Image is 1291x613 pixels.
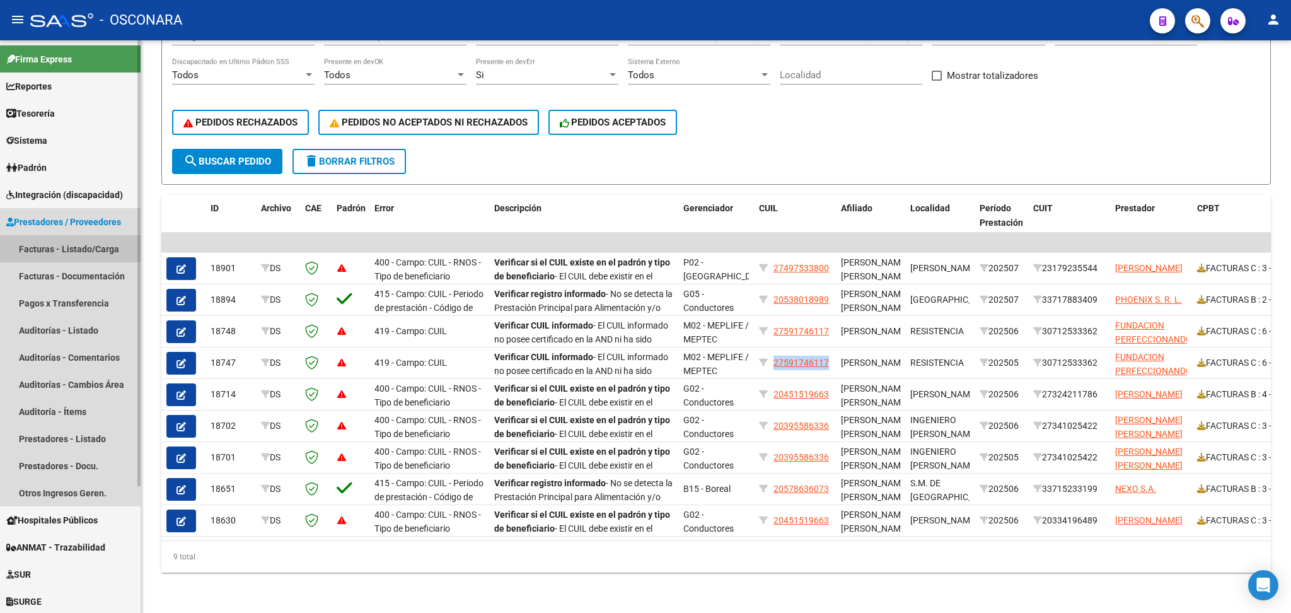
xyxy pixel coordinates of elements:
[494,383,670,451] span: - El CUIL debe existir en el padrón de la Obra Social, y no debe ser del tipo beneficiario adhere...
[980,450,1023,465] div: 202505
[683,510,745,549] span: G02 - Conductores Navales Central
[841,289,910,313] span: [PERSON_NAME] [PERSON_NAME],
[773,263,829,273] span: 27497533800
[211,450,251,465] div: 18701
[494,478,606,488] strong: Verificar registro informado
[100,6,182,34] span: - OSCONARA
[841,383,908,408] span: [PERSON_NAME] [PERSON_NAME]
[292,149,406,174] button: Borrar Filtros
[256,195,300,250] datatable-header-cell: Archivo
[1248,570,1278,600] div: Open Intercom Messenger
[980,356,1023,370] div: 202505
[494,415,670,440] strong: Verificar si el CUIL existe en el padrón y tipo de beneficiario
[6,52,72,66] span: Firma Express
[211,261,251,276] div: 18901
[910,515,978,525] span: [PERSON_NAME]
[910,326,964,336] span: RESISTENCIA
[332,195,369,250] datatable-header-cell: Padrón
[261,324,295,339] div: DS
[1115,389,1183,399] span: [PERSON_NAME]
[494,510,670,577] span: - El CUIL debe existir en el padrón de la Obra Social, y no debe ser del tipo beneficiario adhere...
[1115,203,1155,213] span: Prestador
[211,356,251,370] div: 18747
[494,289,673,328] span: - No se detecta la Prestación Principal para Alimentación y/o Transporte
[910,415,978,440] span: INGENIERO [PERSON_NAME]
[1266,12,1281,27] mat-icon: person
[261,356,295,370] div: DS
[211,482,251,496] div: 18651
[305,203,321,213] span: CAE
[374,383,481,408] span: 400 - Campo: CUIL - RNOS - Tipo de beneficiario
[494,510,670,534] strong: Verificar si el CUIL existe en el padrón y tipo de beneficiario
[6,134,47,148] span: Sistema
[1110,195,1192,250] datatable-header-cell: Prestador
[1033,387,1105,402] div: 27324211786
[1115,295,1182,305] span: PHOENIX S. R. L.
[337,203,366,213] span: Padrón
[841,415,908,440] span: [PERSON_NAME] [PERSON_NAME]
[841,257,908,282] span: [PERSON_NAME] [PERSON_NAME]
[183,153,199,168] mat-icon: search
[211,513,251,528] div: 18630
[374,510,481,534] span: 400 - Campo: CUIL - RNOS - Tipo de beneficiario
[683,415,745,454] span: G02 - Conductores Navales Central
[6,79,52,93] span: Reportes
[905,195,975,250] datatable-header-cell: Localidad
[683,289,747,328] span: G05 - Conductores Navales Rosario
[1115,263,1183,273] span: [PERSON_NAME]
[683,203,733,213] span: Gerenciador
[6,161,47,175] span: Padrón
[1115,447,1183,471] span: [PERSON_NAME] [PERSON_NAME]
[494,352,668,405] span: - El CUIL informado no posee certificado en la AND ni ha sido digitalizado a través del Sistema Ú...
[910,203,950,213] span: Localidad
[374,478,483,517] span: 415 - Campo: CUIL - Periodo de prestación - Código de practica
[628,69,654,81] span: Todos
[324,69,350,81] span: Todos
[683,383,745,423] span: G02 - Conductores Navales Central
[211,293,251,307] div: 18894
[374,447,481,471] span: 400 - Campo: CUIL - RNOS - Tipo de beneficiario
[494,478,673,517] span: - No se detecta la Prestación Principal para Alimentación y/o Transporte
[261,513,295,528] div: DS
[494,383,670,408] strong: Verificar si el CUIL existe en el padrón y tipo de beneficiario
[1033,419,1105,433] div: 27341025422
[183,117,298,128] span: PEDIDOS RECHAZADOS
[6,568,31,581] span: SUR
[773,484,829,494] span: 20578636073
[980,482,1023,496] div: 202506
[494,415,670,482] span: - El CUIL debe existir en el padrón de la Obra Social, y no debe ser del tipo beneficiario adhere...
[980,261,1023,276] div: 202507
[773,358,829,368] span: 27591746117
[841,447,908,471] span: [PERSON_NAME] [PERSON_NAME]
[211,203,219,213] span: ID
[374,289,483,328] span: 415 - Campo: CUIL - Periodo de prestación - Código de practica
[261,482,295,496] div: DS
[683,257,768,282] span: P02 - [GEOGRAPHIC_DATA]
[910,295,995,305] span: [GEOGRAPHIC_DATA]
[261,261,295,276] div: DS
[494,447,670,471] strong: Verificar si el CUIL existe en el padrón y tipo de beneficiario
[1033,293,1105,307] div: 33717883409
[910,478,995,503] span: S.M. DE [GEOGRAPHIC_DATA]
[773,295,829,305] span: 20538018989
[374,257,481,282] span: 400 - Campo: CUIL - RNOS - Tipo de beneficiario
[304,156,395,167] span: Borrar Filtros
[211,387,251,402] div: 18714
[494,289,606,299] strong: Verificar registro informado
[374,415,481,440] span: 400 - Campo: CUIL - RNOS - Tipo de beneficiario
[494,320,593,330] strong: Verificar CUIL informado
[841,478,908,503] span: [PERSON_NAME] [PERSON_NAME]
[975,195,1028,250] datatable-header-cell: Período Prestación
[773,421,829,431] span: 20395586336
[261,450,295,465] div: DS
[261,419,295,433] div: DS
[6,107,55,120] span: Tesorería
[6,513,98,527] span: Hospitales Públicos
[841,510,908,534] span: [PERSON_NAME] [PERSON_NAME]
[494,203,541,213] span: Descripción
[318,110,539,135] button: PEDIDOS NO ACEPTADOS NI RECHAZADOS
[754,195,836,250] datatable-header-cell: CUIL
[489,195,678,250] datatable-header-cell: Descripción
[261,387,295,402] div: DS
[980,293,1023,307] div: 202507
